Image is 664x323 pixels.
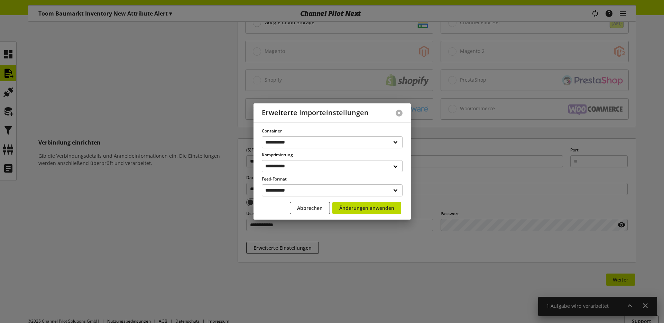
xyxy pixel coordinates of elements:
button: Abbrechen [290,202,330,214]
span: Abbrechen [297,204,323,212]
span: Container [262,128,282,134]
span: Änderungen anwenden [339,204,394,212]
span: Komprimierung [262,152,293,158]
h2: Erweiterte Importeinstellungen [262,109,369,117]
button: Änderungen anwenden [332,202,401,214]
span: Feed-Format [262,176,287,182]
